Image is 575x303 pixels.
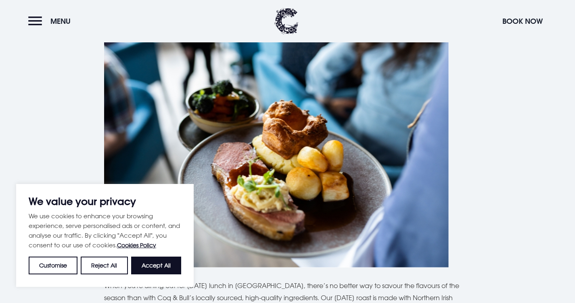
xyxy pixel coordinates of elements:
[104,38,449,267] img: Sunday lunch Northern Ireland
[28,13,75,30] button: Menu
[131,257,181,274] button: Accept All
[117,242,156,249] a: Cookies Policy
[81,257,128,274] button: Reject All
[274,8,299,34] img: Clandeboye Lodge
[29,257,77,274] button: Customise
[29,211,181,250] p: We use cookies to enhance your browsing experience, serve personalised ads or content, and analys...
[29,196,181,206] p: We value your privacy
[50,17,71,26] span: Menu
[498,13,547,30] button: Book Now
[16,184,194,287] div: We value your privacy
